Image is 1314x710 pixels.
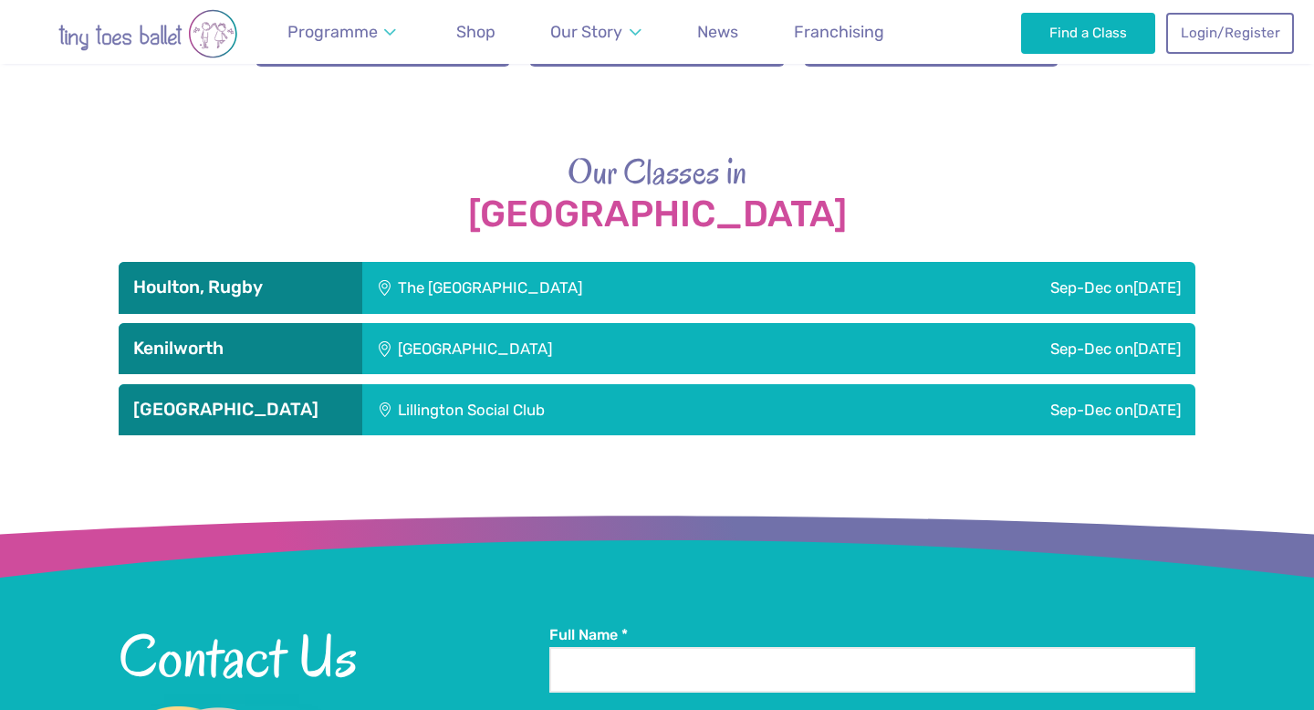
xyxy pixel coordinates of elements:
[794,22,884,41] span: Franchising
[362,323,829,374] div: [GEOGRAPHIC_DATA]
[689,12,746,53] a: News
[858,262,1195,313] div: Sep-Dec on
[448,12,504,53] a: Shop
[133,277,348,298] h3: Houlton, Rugby
[1133,278,1181,297] span: [DATE]
[542,12,650,53] a: Our Story
[119,194,1195,235] strong: [GEOGRAPHIC_DATA]
[279,12,405,53] a: Programme
[1021,13,1155,53] a: Find a Class
[549,625,1195,645] label: Full Name *
[786,12,892,53] a: Franchising
[1133,339,1181,358] span: [DATE]
[822,384,1195,435] div: Sep-Dec on
[456,22,495,41] span: Shop
[697,22,738,41] span: News
[133,399,348,421] h3: [GEOGRAPHIC_DATA]
[550,22,622,41] span: Our Story
[20,9,276,58] img: tiny toes ballet
[133,338,348,360] h3: Kenilworth
[362,384,822,435] div: Lillington Social Club
[362,262,858,313] div: The [GEOGRAPHIC_DATA]
[568,148,747,195] span: Our Classes in
[1133,401,1181,419] span: [DATE]
[119,625,549,687] h2: Contact Us
[287,22,378,41] span: Programme
[1166,13,1294,53] a: Login/Register
[829,323,1195,374] div: Sep-Dec on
